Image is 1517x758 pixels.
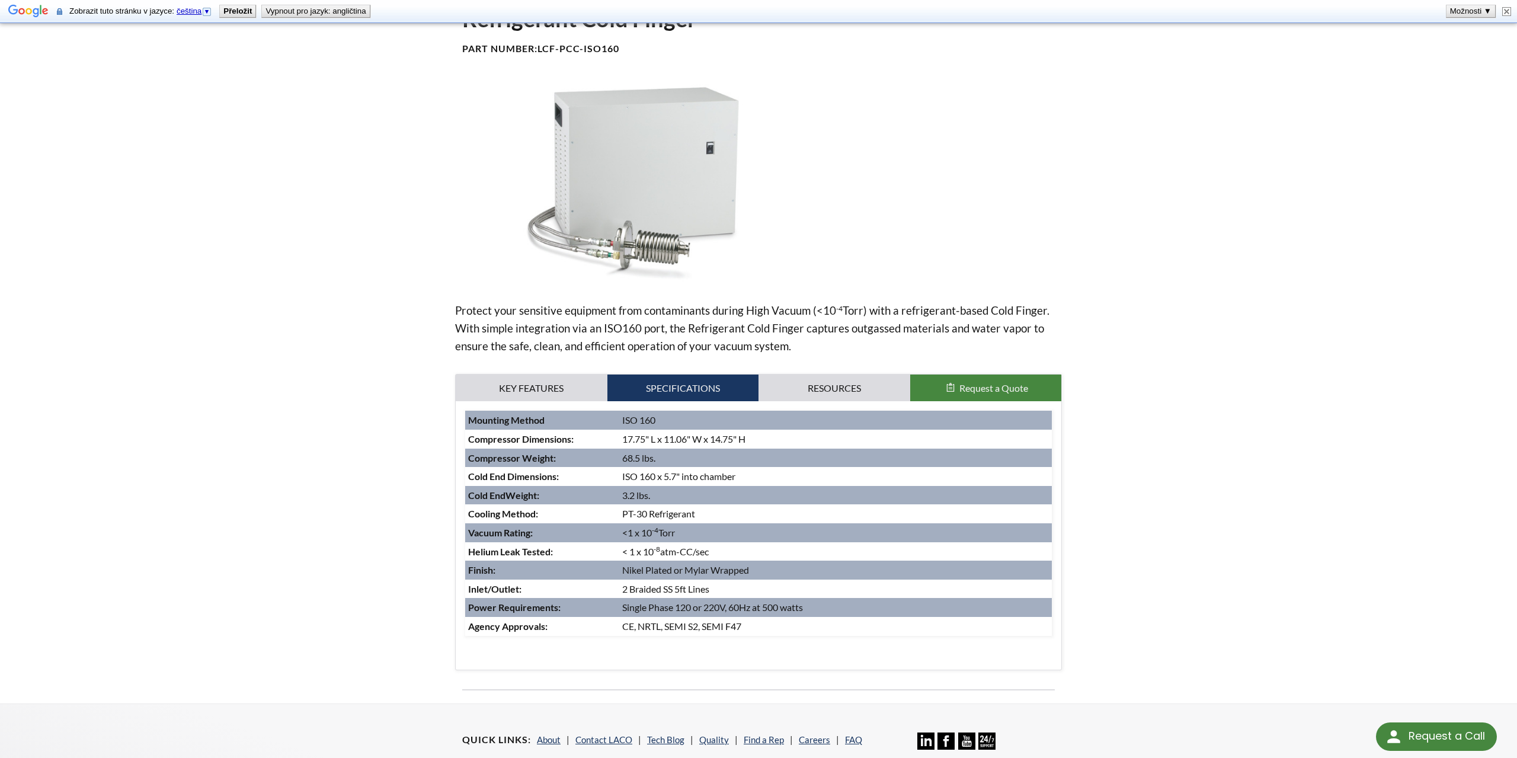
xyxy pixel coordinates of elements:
strong: Power Requirements: [468,602,561,613]
button: Přeložit [220,5,255,17]
img: Obsah této zabezpečené stránky bude pomocí zabezpečeného připojení odeslán Googlu k překladu. [57,7,62,16]
button: Možnosti ▼ [1446,5,1495,17]
h4: Part Number: [462,43,1055,55]
td: CE, NRTL, SEMI S2, SEMI F47 [619,617,1052,636]
strong: Inlet/Outlet: [468,583,521,594]
div: Request a Call [1376,722,1497,751]
a: Resources [758,375,910,402]
td: : [465,449,619,468]
img: Google Překladač [8,4,49,20]
button: Vypnout pro jazyk: angličtina [262,5,369,17]
td: 2 Braided SS 5ft Lines [619,580,1052,599]
a: Tech Blog [647,734,684,745]
a: Contact LACO [575,734,632,745]
strong: Agency Approvals: [468,621,548,632]
span: čeština [177,7,201,15]
strong: Finish: [468,564,495,575]
strong: Helium Leak Tested [468,546,551,557]
strong: Mounting Method [468,414,545,426]
h4: Quick Links [462,734,531,746]
td: Single Phase 120 or 220V, 60Hz at 500 watts [619,598,1052,617]
strong: Compressor Dimensions [468,433,571,444]
a: Careers [799,734,830,745]
a: čeština [177,7,212,15]
span: Request a Quote [959,382,1028,394]
p: Protect your sensitive equipment from contaminants during High Vacuum (<10 Torr) with a refrigera... [455,302,1062,355]
sup: -4 [652,526,658,535]
strong: Compressor Weight [468,452,553,463]
td: <1 x 10 Torr [619,523,1052,542]
td: PT-30 Refrigerant [619,504,1052,523]
a: 24/7 Support [978,741,996,751]
td: : [465,523,619,542]
td: < 1 x 10 atm-CC/sec [619,542,1052,561]
strong: Cooling Method: [468,508,538,519]
img: Zavřít [1502,7,1511,16]
sup: -8 [654,545,660,554]
strong: Vacuum Rating [468,527,530,538]
a: Key Features [456,375,607,402]
img: Refrigerant Cold Finger and Chiller image [455,84,809,283]
td: 68.5 lbs. [619,449,1052,468]
a: Quality [699,734,729,745]
strong: Cold End [468,490,505,501]
b: LCF-PCC-ISO160 [537,43,619,54]
strong: Weight [505,490,537,501]
sup: -4 [836,304,843,313]
a: About [537,734,561,745]
a: FAQ [845,734,862,745]
b: Přeložit [223,7,252,15]
td: 3.2 lbs. [619,486,1052,505]
a: Specifications [607,375,759,402]
img: 24/7 Support Icon [978,733,996,750]
img: round button [1384,727,1403,746]
td: 17.75" L x 11.06" W x 14.75" H [619,430,1052,449]
td: ISO 160 [619,411,1052,430]
td: : [465,542,619,561]
div: Request a Call [1409,722,1485,750]
td: : [465,486,619,505]
td: Nikel Plated or Mylar Wrapped [619,561,1052,580]
td: ISO 160 x 5.7" into chamber [619,467,1052,486]
strong: Cold End Dimensions [468,471,556,482]
button: Request a Quote [910,375,1062,402]
a: Find a Rep [744,734,784,745]
span: Zobrazit tuto stránku v jazyce: [69,7,215,15]
td: : [465,467,619,486]
td: : [465,430,619,449]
